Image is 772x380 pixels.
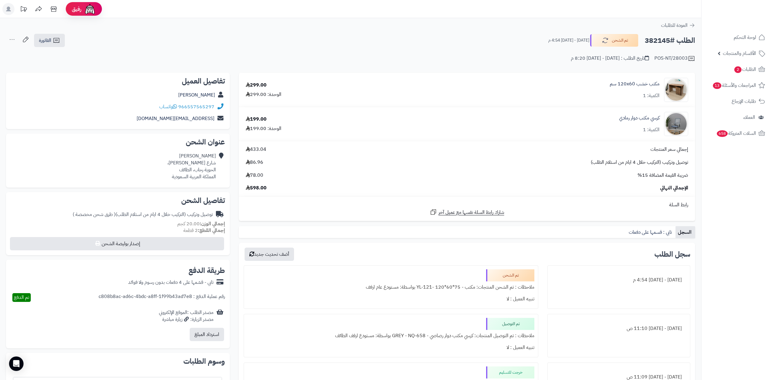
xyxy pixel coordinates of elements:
[643,126,660,133] div: الكمية: 1
[183,227,225,234] small: 2 قطعة
[167,153,216,180] div: [PERSON_NAME] شارع [PERSON_NAME]، الحوية رحاب، الطائف المملكة العربية السعودية
[246,185,267,192] span: 598.00
[11,197,225,204] h2: تفاصيل الشحن
[713,82,722,89] span: 13
[73,211,115,218] span: ( طرق شحن مخصصة )
[486,318,534,330] div: تم التوصيل
[178,91,215,99] a: [PERSON_NAME]
[11,78,225,85] h2: تفاصيل العميل
[10,237,224,250] button: إصدار بوليصة الشحن
[177,220,225,227] small: 20.00 كجم
[190,328,224,341] button: استرداد المبلغ
[245,248,294,261] button: أضف تحديث جديد
[571,55,649,62] div: تاريخ الطلب : [DATE] - [DATE] 8:20 م
[438,209,504,216] span: شارك رابط السلة نفسها مع عميل آخر
[178,103,214,110] a: 966557565297
[11,358,225,365] h2: وسوم الطلبات
[241,201,693,208] div: رابط السلة
[137,115,214,122] a: [EMAIL_ADDRESS][DOMAIN_NAME]
[14,294,29,301] span: تم الدفع
[675,226,695,238] a: السجل
[73,211,213,218] div: توصيل وتركيب (التركيب خلال 4 ايام من استلام الطلب)
[645,34,695,47] h2: الطلب #382145
[246,146,266,153] span: 433.04
[548,37,589,43] small: [DATE] - [DATE] 4:54 م
[705,62,768,77] a: الطلبات2
[128,279,214,286] div: تابي - قسّمها على 4 دفعات بدون رسوم ولا فوائد
[705,94,768,109] a: طلبات الإرجاع
[626,226,675,238] a: تابي : قسمها على دفعات
[732,97,756,106] span: طلبات الإرجاع
[590,34,638,47] button: تم الشحن
[430,208,504,216] a: شارك رابط السلة نفسها مع عميل آخر
[248,293,535,305] div: تنبيه العميل : لا
[159,103,177,110] a: واتساب
[661,22,688,29] span: العودة للطلبات
[246,125,281,132] div: الوحدة: 199.00
[705,126,768,141] a: السلات المتروكة658
[551,274,686,286] div: [DATE] - [DATE] 4:54 م
[660,185,688,192] span: الإجمالي النهائي
[734,33,756,42] span: لوحة التحكم
[248,281,535,293] div: ملاحظات : تم الشحن المنتجات: مكتب - 75*60*120 -YL-121 بواسطة: مستودع عام ارفف
[734,65,756,74] span: الطلبات
[72,5,81,13] span: رفيق
[705,78,768,93] a: المراجعات والأسئلة13
[705,30,768,45] a: لوحة التحكم
[486,269,534,281] div: تم الشحن
[650,146,688,153] span: إجمالي سعر المنتجات
[246,159,263,166] span: 86.96
[731,5,766,18] img: logo-2.png
[246,82,267,89] div: 299.00
[712,81,756,90] span: المراجعات والأسئلة
[198,227,225,234] strong: إجمالي القطع:
[654,251,690,258] h3: سجل الطلب
[34,34,65,47] a: الفاتورة
[84,3,96,15] img: ai-face.png
[551,323,686,334] div: [DATE] - [DATE] 11:10 ص
[99,293,225,302] div: رقم عملية الدفع : c808b8ac-ad6c-4bdc-a8ff-1f99b43ad7e8
[486,366,534,378] div: خرجت للتسليم
[643,92,660,99] div: الكمية: 1
[159,309,214,323] div: مصدر الطلب :الموقع الإلكتروني
[246,172,263,179] span: 78.00
[39,37,51,44] span: الفاتورة
[188,267,225,274] h2: طريقة الدفع
[9,356,24,371] div: Open Intercom Messenger
[664,78,688,102] img: 1757240066-110111010082-90x90.jpg
[159,316,214,323] div: مصدر الزيارة: زيارة مباشرة
[664,112,688,136] img: 1754735126-1-90x90.jpg
[200,220,225,227] strong: إجمالي الوزن:
[246,116,267,123] div: 199.00
[705,110,768,125] a: العملاء
[654,55,695,62] div: POS-NT/28003
[591,159,688,166] span: توصيل وتركيب (التركيب خلال 4 ايام من استلام الطلب)
[11,138,225,146] h2: عنوان الشحن
[248,330,535,342] div: ملاحظات : تم التوصيل المنتجات: كرسي مكتب دوار رصاصي - GREY - NQ-658 بواسطة: مستودع ارفف الطائف
[610,81,660,87] a: مكتب خشب 120x60 سم
[716,130,728,137] span: 658
[743,113,755,122] span: العملاء
[246,91,281,98] div: الوحدة: 299.00
[734,66,742,73] span: 2
[16,3,31,17] a: تحديثات المنصة
[619,115,660,122] a: كرسي مكتب دوار رمادي
[661,22,695,29] a: العودة للطلبات
[716,129,756,138] span: السلات المتروكة
[638,172,688,179] span: ضريبة القيمة المضافة 15%
[723,49,756,58] span: الأقسام والمنتجات
[248,342,535,353] div: تنبيه العميل : لا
